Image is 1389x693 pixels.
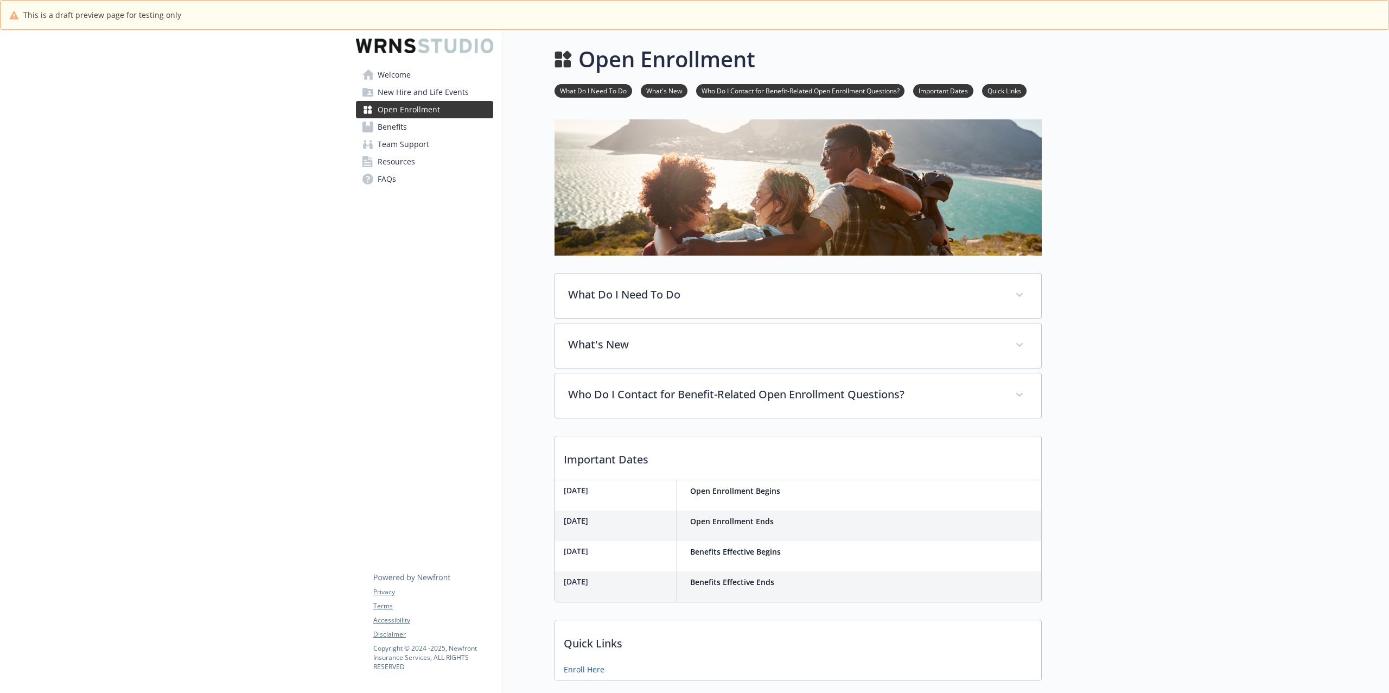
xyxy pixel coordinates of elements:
span: This is a draft preview page for testing only [23,9,181,21]
a: Quick Links [982,85,1027,96]
a: Benefits [356,118,493,136]
p: [DATE] [564,485,672,496]
strong: Open Enrollment Begins [690,486,780,496]
span: FAQs [378,170,396,188]
span: Resources [378,153,415,170]
p: What Do I Need To Do [568,287,1002,303]
div: What Do I Need To Do [555,274,1041,318]
strong: Benefits Effective Ends [690,577,774,587]
a: What Do I Need To Do [555,85,632,96]
p: [DATE] [564,545,672,557]
p: What's New [568,336,1002,353]
a: Privacy [373,587,493,597]
span: Team Support [378,136,429,153]
a: Accessibility [373,615,493,625]
p: Who Do I Contact for Benefit-Related Open Enrollment Questions? [568,386,1002,403]
a: Resources [356,153,493,170]
a: Team Support [356,136,493,153]
p: Copyright © 2024 - 2025 , Newfront Insurance Services, ALL RIGHTS RESERVED [373,644,493,671]
p: Quick Links [555,620,1041,660]
strong: Open Enrollment Ends [690,516,774,526]
a: Important Dates [913,85,973,96]
p: Important Dates [555,436,1041,476]
strong: Benefits Effective Begins [690,546,781,557]
p: [DATE] [564,576,672,587]
a: FAQs [356,170,493,188]
a: Welcome [356,66,493,84]
a: What's New [641,85,687,96]
a: Open Enrollment [356,101,493,118]
a: Terms [373,601,493,611]
span: New Hire and Life Events [378,84,469,101]
a: Who Do I Contact for Benefit-Related Open Enrollment Questions? [696,85,904,96]
p: [DATE] [564,515,672,526]
h1: Open Enrollment [578,43,755,75]
div: Who Do I Contact for Benefit-Related Open Enrollment Questions? [555,373,1041,418]
a: New Hire and Life Events [356,84,493,101]
span: Open Enrollment [378,101,440,118]
span: Welcome [378,66,411,84]
div: What's New [555,323,1041,368]
a: Disclaimer [373,630,493,639]
img: open enrollment page banner [555,119,1042,256]
a: Enroll Here [564,664,604,675]
span: Benefits [378,118,407,136]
